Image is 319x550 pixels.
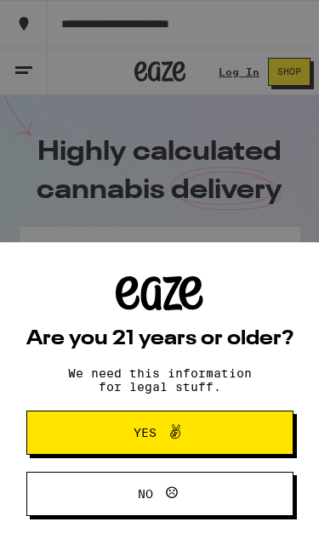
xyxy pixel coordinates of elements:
[26,411,293,455] button: Yes
[26,472,293,516] button: No
[138,488,153,500] span: No
[54,366,266,394] p: We need this information for legal stuff.
[26,329,293,349] h2: Are you 21 years or older?
[134,427,157,439] span: Yes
